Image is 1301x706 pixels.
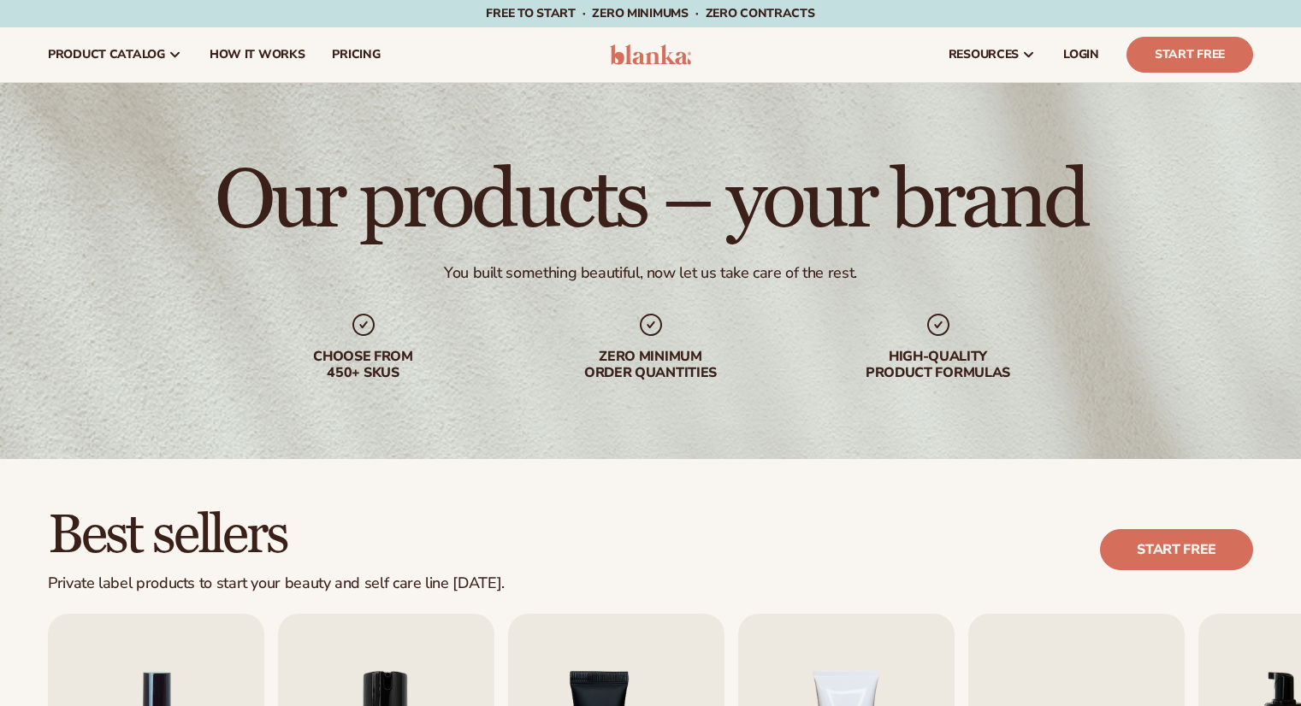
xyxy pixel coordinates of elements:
a: resources [935,27,1050,82]
span: product catalog [48,48,165,62]
span: pricing [332,48,380,62]
img: logo [610,44,691,65]
div: High-quality product formulas [829,349,1048,381]
h2: Best sellers [48,507,505,564]
h1: Our products – your brand [215,161,1086,243]
a: Start free [1100,529,1253,570]
div: Choose from 450+ Skus [254,349,473,381]
a: How It Works [196,27,319,82]
span: How It Works [210,48,305,62]
a: LOGIN [1050,27,1113,82]
a: pricing [318,27,393,82]
div: Private label products to start your beauty and self care line [DATE]. [48,574,505,593]
div: Zero minimum order quantities [541,349,760,381]
a: Start Free [1127,37,1253,73]
a: product catalog [34,27,196,82]
span: Free to start · ZERO minimums · ZERO contracts [486,5,814,21]
div: You built something beautiful, now let us take care of the rest. [444,263,857,283]
span: LOGIN [1063,48,1099,62]
span: resources [949,48,1019,62]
